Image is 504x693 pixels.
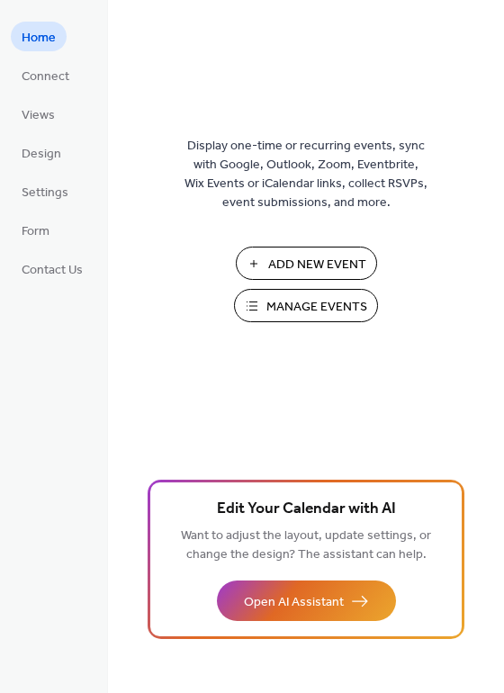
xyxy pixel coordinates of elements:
a: Form [11,215,60,245]
span: Open AI Assistant [244,593,344,612]
span: Edit Your Calendar with AI [217,497,396,522]
span: Want to adjust the layout, update settings, or change the design? The assistant can help. [181,524,431,567]
a: Design [11,138,72,167]
a: Connect [11,60,80,90]
span: Form [22,222,49,241]
span: Settings [22,184,68,202]
span: Contact Us [22,261,83,280]
span: Design [22,145,61,164]
a: Contact Us [11,254,94,283]
span: Views [22,106,55,125]
button: Add New Event [236,247,377,280]
span: Add New Event [268,256,366,274]
span: Connect [22,67,69,86]
span: Home [22,29,56,48]
a: Views [11,99,66,129]
a: Settings [11,176,79,206]
span: Manage Events [266,298,367,317]
span: Display one-time or recurring events, sync with Google, Outlook, Zoom, Eventbrite, Wix Events or ... [184,137,427,212]
a: Home [11,22,67,51]
button: Manage Events [234,289,378,322]
button: Open AI Assistant [217,580,396,621]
